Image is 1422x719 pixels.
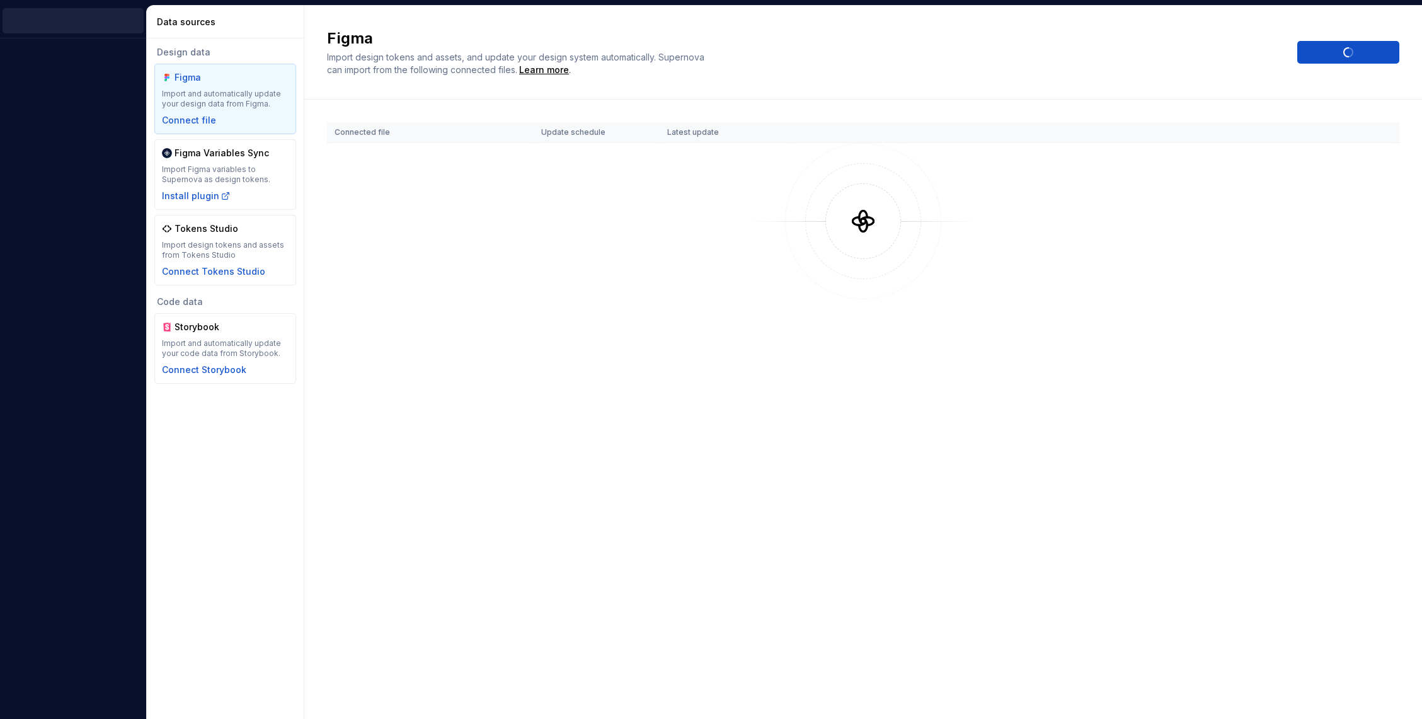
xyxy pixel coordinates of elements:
[157,16,299,28] div: Data sources
[154,64,296,134] a: FigmaImport and automatically update your design data from Figma.Connect file
[162,265,265,278] button: Connect Tokens Studio
[660,122,791,143] th: Latest update
[534,122,660,143] th: Update schedule
[327,122,534,143] th: Connected file
[162,114,216,127] button: Connect file
[154,139,296,210] a: Figma Variables SyncImport Figma variables to Supernova as design tokens.Install plugin
[162,89,289,109] div: Import and automatically update your design data from Figma.
[162,240,289,260] div: Import design tokens and assets from Tokens Studio
[154,46,296,59] div: Design data
[327,28,1282,49] h2: Figma
[154,215,296,285] a: Tokens StudioImport design tokens and assets from Tokens StudioConnect Tokens Studio
[154,296,296,308] div: Code data
[175,222,238,235] div: Tokens Studio
[162,190,231,202] button: Install plugin
[162,164,289,185] div: Import Figma variables to Supernova as design tokens.
[162,364,246,376] button: Connect Storybook
[519,64,569,76] a: Learn more
[517,66,571,75] span: .
[175,147,269,159] div: Figma Variables Sync
[162,338,289,359] div: Import and automatically update your code data from Storybook.
[154,313,296,384] a: StorybookImport and automatically update your code data from Storybook.Connect Storybook
[327,52,707,75] span: Import design tokens and assets, and update your design system automatically. Supernova can impor...
[175,321,235,333] div: Storybook
[175,71,235,84] div: Figma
